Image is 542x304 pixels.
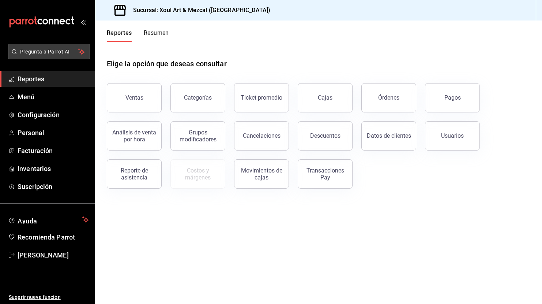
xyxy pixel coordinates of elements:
span: Menú [18,92,89,102]
span: Suscripción [18,182,89,192]
button: Ventas [107,83,162,112]
div: Ventas [125,94,143,101]
div: Datos de clientes [367,132,411,139]
span: Sugerir nueva función [9,293,89,301]
div: Órdenes [378,94,399,101]
button: Grupos modificadores [170,121,225,151]
button: Usuarios [425,121,480,151]
button: Análisis de venta por hora [107,121,162,151]
div: Grupos modificadores [175,129,221,143]
div: Ticket promedio [241,94,282,101]
span: Reportes [18,74,89,84]
button: Descuentos [298,121,353,151]
button: Resumen [144,29,169,42]
span: Inventarios [18,164,89,174]
button: Reporte de asistencia [107,159,162,189]
span: Ayuda [18,215,79,224]
button: Reportes [107,29,132,42]
button: Contrata inventarios para ver este reporte [170,159,225,189]
div: Movimientos de cajas [239,167,284,181]
button: Movimientos de cajas [234,159,289,189]
button: Cajas [298,83,353,112]
button: Pagos [425,83,480,112]
h3: Sucursal: Xoul Art & Mezcal ([GEOGRAPHIC_DATA]) [127,6,270,15]
h1: Elige la opción que deseas consultar [107,58,227,69]
button: Datos de clientes [361,121,416,151]
div: Descuentos [310,132,340,139]
button: Cancelaciones [234,121,289,151]
span: Recomienda Parrot [18,232,89,242]
button: Órdenes [361,83,416,112]
span: [PERSON_NAME] [18,250,89,260]
div: Cancelaciones [243,132,281,139]
div: Reporte de asistencia [112,167,157,181]
div: Cajas [318,94,332,101]
div: Costos y márgenes [175,167,221,181]
div: Usuarios [441,132,464,139]
button: Transacciones Pay [298,159,353,189]
div: Análisis de venta por hora [112,129,157,143]
span: Facturación [18,146,89,156]
a: Pregunta a Parrot AI [5,53,90,61]
span: Personal [18,128,89,138]
button: Ticket promedio [234,83,289,112]
div: Transacciones Pay [302,167,348,181]
button: open_drawer_menu [80,19,86,25]
span: Configuración [18,110,89,120]
div: Pagos [444,94,461,101]
button: Categorías [170,83,225,112]
button: Pregunta a Parrot AI [8,44,90,59]
span: Pregunta a Parrot AI [20,48,78,56]
div: Categorías [184,94,212,101]
div: navigation tabs [107,29,169,42]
